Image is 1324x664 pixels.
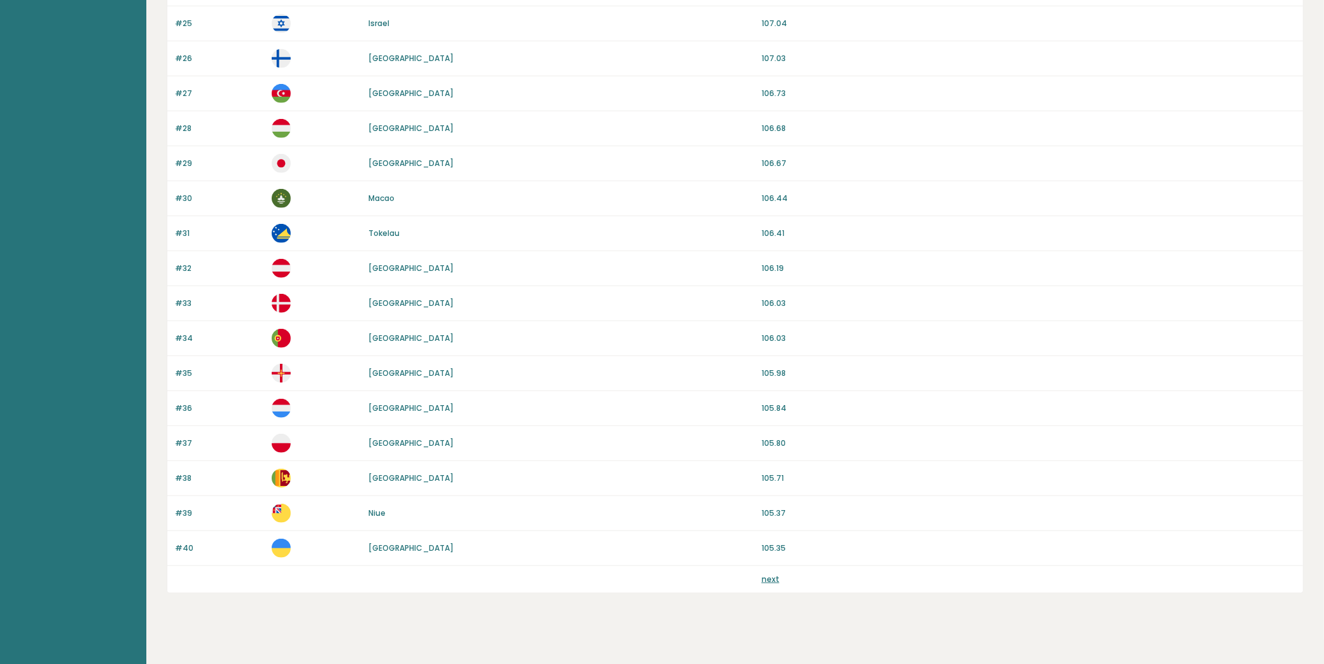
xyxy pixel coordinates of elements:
[368,123,454,134] a: [GEOGRAPHIC_DATA]
[368,543,454,553] a: [GEOGRAPHIC_DATA]
[272,504,291,523] img: nu.svg
[272,399,291,418] img: lu.svg
[762,158,1295,169] p: 106.67
[175,368,264,379] p: #35
[175,18,264,29] p: #25
[762,438,1295,449] p: 105.80
[175,403,264,414] p: #36
[762,403,1295,414] p: 105.84
[175,473,264,484] p: #38
[368,333,454,343] a: [GEOGRAPHIC_DATA]
[175,53,264,64] p: #26
[175,123,264,134] p: #28
[272,119,291,138] img: hu.svg
[175,508,264,519] p: #39
[762,333,1295,344] p: 106.03
[762,473,1295,484] p: 105.71
[175,333,264,344] p: #34
[368,403,454,413] a: [GEOGRAPHIC_DATA]
[762,543,1295,554] p: 105.35
[368,53,454,64] a: [GEOGRAPHIC_DATA]
[762,368,1295,379] p: 105.98
[762,298,1295,309] p: 106.03
[272,469,291,488] img: lk.svg
[272,364,291,383] img: gg.svg
[368,508,386,518] a: Niue
[762,574,779,584] a: next
[175,263,264,274] p: #32
[272,49,291,68] img: fi.svg
[368,438,454,448] a: [GEOGRAPHIC_DATA]
[272,294,291,313] img: dk.svg
[272,539,291,558] img: ua.svg
[762,508,1295,519] p: 105.37
[762,123,1295,134] p: 106.68
[762,263,1295,274] p: 106.19
[368,158,454,169] a: [GEOGRAPHIC_DATA]
[175,298,264,309] p: #33
[368,18,389,29] a: Israel
[175,228,264,239] p: #31
[272,224,291,243] img: tk.svg
[762,18,1295,29] p: 107.04
[272,84,291,103] img: az.svg
[272,259,291,278] img: at.svg
[368,298,454,308] a: [GEOGRAPHIC_DATA]
[762,193,1295,204] p: 106.44
[175,543,264,554] p: #40
[368,193,394,204] a: Macao
[175,438,264,449] p: #37
[368,368,454,378] a: [GEOGRAPHIC_DATA]
[762,228,1295,239] p: 106.41
[368,263,454,273] a: [GEOGRAPHIC_DATA]
[272,329,291,348] img: pt.svg
[762,88,1295,99] p: 106.73
[762,53,1295,64] p: 107.03
[272,189,291,208] img: mo.svg
[175,88,264,99] p: #27
[175,193,264,204] p: #30
[368,228,400,239] a: Tokelau
[175,158,264,169] p: #29
[272,14,291,33] img: il.svg
[368,473,454,483] a: [GEOGRAPHIC_DATA]
[272,154,291,173] img: jp.svg
[368,88,454,99] a: [GEOGRAPHIC_DATA]
[272,434,291,453] img: pl.svg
